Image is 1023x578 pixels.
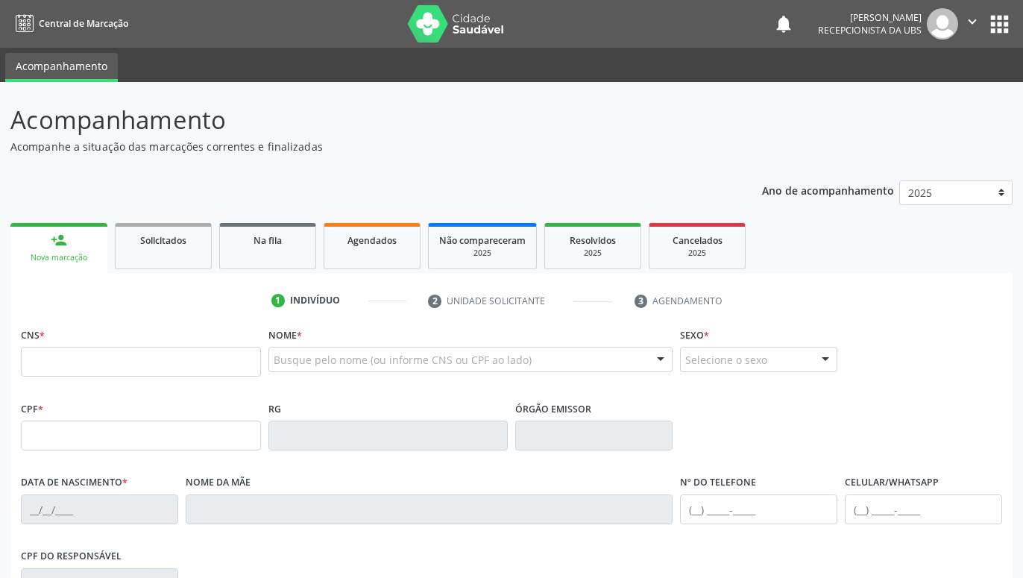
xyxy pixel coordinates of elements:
[845,494,1002,524] input: (__) _____-_____
[515,398,591,421] label: Órgão emissor
[10,101,712,139] p: Acompanhamento
[958,8,986,40] button: 
[140,234,186,247] span: Solicitados
[10,11,128,36] a: Central de Marcação
[268,324,302,347] label: Nome
[680,471,756,494] label: Nº do Telefone
[927,8,958,40] img: img
[660,248,734,259] div: 2025
[51,232,67,248] div: person_add
[818,11,922,24] div: [PERSON_NAME]
[290,294,340,307] div: Indivíduo
[773,13,794,34] button: notifications
[986,11,1013,37] button: apps
[10,139,712,154] p: Acompanhe a situação das marcações correntes e finalizadas
[555,248,630,259] div: 2025
[254,234,282,247] span: Na fila
[762,180,894,199] p: Ano de acompanhamento
[268,398,281,421] label: RG
[21,324,45,347] label: CNS
[39,17,128,30] span: Central de Marcação
[5,53,118,82] a: Acompanhamento
[21,471,128,494] label: Data de nascimento
[21,252,97,263] div: Nova marcação
[685,352,767,368] span: Selecione o sexo
[186,471,251,494] label: Nome da mãe
[570,234,616,247] span: Resolvidos
[21,494,178,524] input: __/__/____
[964,13,980,30] i: 
[347,234,397,247] span: Agendados
[21,398,43,421] label: CPF
[439,234,526,247] span: Não compareceram
[21,545,122,568] label: CPF do responsável
[274,352,532,368] span: Busque pelo nome (ou informe CNS ou CPF ao lado)
[845,471,939,494] label: Celular/WhatsApp
[680,494,837,524] input: (__) _____-_____
[680,324,709,347] label: Sexo
[818,24,922,37] span: Recepcionista da UBS
[271,294,285,307] div: 1
[673,234,723,247] span: Cancelados
[439,248,526,259] div: 2025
